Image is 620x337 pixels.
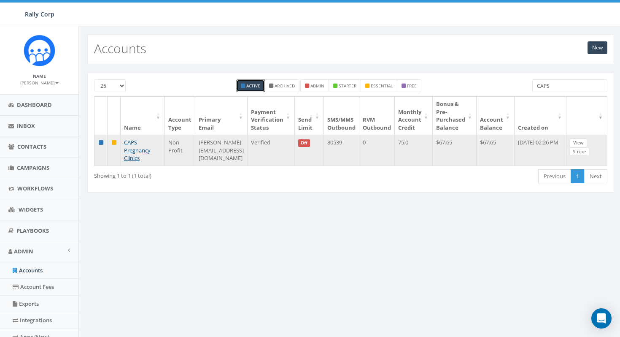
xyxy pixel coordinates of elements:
a: New [588,41,607,54]
small: Name [33,73,46,79]
span: Contacts [17,143,46,150]
span: Off [298,139,310,147]
img: Icon_1.png [24,35,55,66]
small: Archived [275,83,295,89]
a: CAPS Pregnancy Clinics [124,139,151,162]
a: [PERSON_NAME] [20,79,59,86]
small: Active [246,83,260,89]
th: RVM Outbound [359,97,395,135]
td: $67.65 [477,135,515,166]
span: Inbox [17,122,35,130]
th: Account Type [165,97,195,135]
span: Workflows [17,185,53,192]
a: Next [584,169,607,183]
th: Primary Email : activate to sort column ascending [195,97,248,135]
th: Created on: activate to sort column ascending [515,97,566,135]
h2: Accounts [94,41,146,55]
a: View [570,139,587,147]
th: Bonus &amp; Pre-Purchased Balance: activate to sort column ascending [433,97,477,135]
small: starter [339,83,356,89]
span: Dashboard [17,101,52,109]
small: essential [371,83,393,89]
td: $67.65 [433,135,477,166]
th: Send Limit: activate to sort column ascending [295,97,324,135]
a: Stripe [569,147,589,156]
th: Account Balance: activate to sort column ascending [477,97,515,135]
th: SMS/MMS Outbound [324,97,359,135]
div: Open Intercom Messenger [591,308,612,329]
td: [PERSON_NAME][EMAIL_ADDRESS][DOMAIN_NAME] [195,135,248,166]
th: Monthly Account Credit: activate to sort column ascending [395,97,433,135]
th: Payment Verification Status : activate to sort column ascending [248,97,295,135]
td: 0 [359,135,395,166]
small: free [407,83,417,89]
input: Type to search [532,79,607,92]
a: Previous [538,169,571,183]
th: Name: activate to sort column ascending [121,97,165,135]
td: [DATE] 02:26 PM [515,135,566,166]
td: Non Profit [165,135,195,166]
span: Playbooks [16,227,49,234]
td: 80539 [324,135,359,166]
td: Verified [248,135,295,166]
div: Showing 1 to 1 (1 total) [94,168,301,180]
span: Rally Corp [25,10,54,18]
span: Admin [14,247,33,255]
a: 1 [571,169,585,183]
span: Campaigns [17,164,49,171]
span: Widgets [19,206,43,213]
small: admin [310,83,324,89]
small: [PERSON_NAME] [20,80,59,86]
td: 75.0 [395,135,433,166]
